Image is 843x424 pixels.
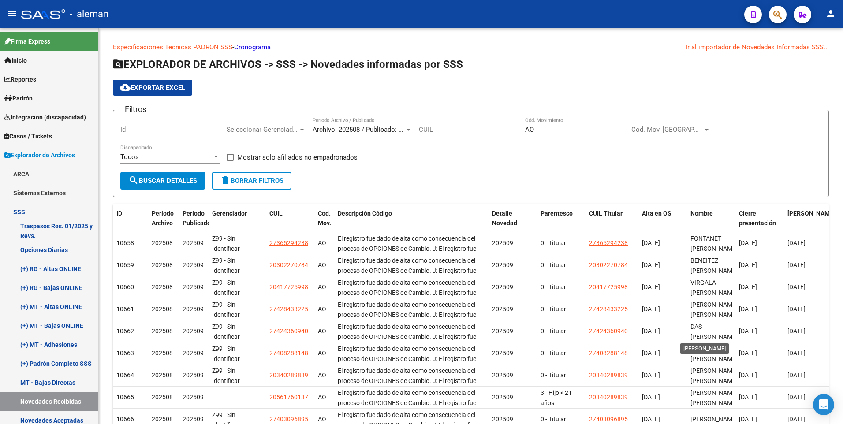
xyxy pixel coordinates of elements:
[269,416,308,423] span: 27403096895
[7,8,18,19] mat-icon: menu
[813,394,834,415] div: Open Intercom Messenger
[541,210,573,217] span: Parentesco
[739,239,757,246] span: [DATE]
[739,283,757,290] span: [DATE]
[541,389,572,406] span: 3 - Hijo < 21 años
[183,210,211,227] span: Período Publicado
[825,8,836,19] mat-icon: person
[128,177,197,185] span: Buscar Detalles
[739,261,757,268] span: [DATE]
[787,239,806,246] span: [DATE]
[212,279,240,296] span: Z99 - Sin Identificar
[690,257,738,274] span: BENEITEZ [PERSON_NAME]
[212,367,240,384] span: Z99 - Sin Identificar
[116,210,122,217] span: ID
[113,42,829,52] p: -
[318,372,326,379] span: AO
[183,327,204,335] span: 202509
[492,210,517,227] span: Detalle Novedad
[642,350,660,357] span: [DATE]
[338,279,476,366] span: El registro fue dado de alta como consecuencia del proceso de OPCIONES de Cambio. J: El registro ...
[116,416,134,423] span: 10666
[113,43,232,51] a: Especificaciones Técnicas PADRON SSS
[269,261,308,268] span: 20302270784
[212,235,240,252] span: Z99 - Sin Identificar
[492,416,513,423] span: 202509
[589,305,628,312] span: 27428433225
[638,204,687,243] datatable-header-cell: Alta en OS
[642,283,660,290] span: [DATE]
[690,235,738,252] span: FONTANET [PERSON_NAME]
[739,327,757,335] span: [DATE]
[4,93,33,103] span: Padrón
[4,37,50,46] span: Firma Express
[690,323,738,340] span: DAS [PERSON_NAME]
[4,112,86,122] span: Integración (discapacidad)
[212,345,240,362] span: Z99 - Sin Identificar
[739,394,757,401] span: [DATE]
[338,210,392,217] span: Descripción Código
[183,416,204,423] span: 202509
[739,305,757,312] span: [DATE]
[269,283,308,290] span: 20417725998
[338,301,476,388] span: El registro fue dado de alta como consecuencia del proceso de OPCIONES de Cambio. J: El registro ...
[642,239,660,246] span: [DATE]
[690,416,738,423] span: [PERSON_NAME]
[492,372,513,379] span: 202509
[318,305,326,312] span: AO
[116,372,134,379] span: 10664
[152,261,173,268] span: 202508
[686,42,829,52] div: Ir al importador de Novedades Informadas SSS...
[152,239,173,246] span: 202508
[269,305,308,312] span: 27428433225
[589,416,628,423] span: 27403096895
[492,327,513,335] span: 202509
[589,327,628,335] span: 27424360940
[492,239,513,246] span: 202509
[4,150,75,160] span: Explorador de Archivos
[787,305,806,312] span: [DATE]
[116,327,134,335] span: 10662
[269,210,283,217] span: CUIL
[787,372,806,379] span: [DATE]
[690,279,738,296] span: VIRGALA [PERSON_NAME]
[179,204,209,243] datatable-header-cell: Período Publicado
[183,350,204,357] span: 202509
[212,301,240,318] span: Z99 - Sin Identificar
[183,394,204,401] span: 202509
[183,261,204,268] span: 202509
[4,131,52,141] span: Casos / Tickets
[631,126,703,134] span: Cod. Mov. [GEOGRAPHIC_DATA]
[334,204,489,243] datatable-header-cell: Descripción Código
[120,82,131,93] mat-icon: cloud_download
[183,283,204,290] span: 202509
[784,204,832,243] datatable-header-cell: Fecha Nac.
[739,350,757,357] span: [DATE]
[269,372,308,379] span: 20340289839
[152,210,174,227] span: Período Archivo
[212,210,247,217] span: Gerenciador
[269,327,308,335] span: 27424360940
[120,84,185,92] span: Exportar EXCEL
[739,210,776,227] span: Cierre presentación
[152,394,173,401] span: 202508
[586,204,638,243] datatable-header-cell: CUIL Titular
[492,394,513,401] span: 202509
[690,210,713,217] span: Nombre
[642,416,660,423] span: [DATE]
[237,152,358,163] span: Mostrar solo afiliados no empadronados
[183,239,204,246] span: 202509
[120,153,139,161] span: Todos
[227,126,298,134] span: Seleccionar Gerenciador
[183,305,204,312] span: 202509
[787,416,806,423] span: [DATE]
[690,345,738,362] span: KOREMBLIT [PERSON_NAME]
[541,372,566,379] span: 0 - Titular
[269,239,308,246] span: 27365294238
[787,283,806,290] span: [DATE]
[787,394,806,401] span: [DATE]
[313,126,420,134] span: Archivo: 202508 / Publicado: 202509
[318,239,326,246] span: AO
[116,261,134,268] span: 10659
[589,283,628,290] span: 20417725998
